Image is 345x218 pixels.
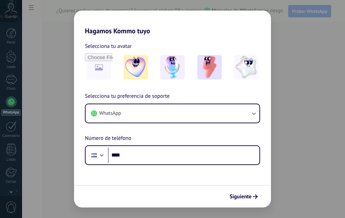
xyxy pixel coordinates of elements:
img: -2.jpeg [160,55,185,79]
img: -1.jpeg [124,55,148,79]
img: -4.jpeg [234,55,258,79]
span: Selecciona tu preferencia de soporte [85,92,170,101]
button: WhatsApp [86,104,259,123]
h2: Hagamos Kommo tuyo [74,11,271,35]
div: El Salvador: + 503 [88,148,101,162]
span: WhatsApp [99,110,121,117]
span: Siguiente [230,194,252,199]
img: -3.jpeg [197,55,222,79]
button: Siguiente [226,191,261,202]
span: Número de teléfono [85,134,131,143]
span: Selecciona tu avatar [85,42,132,51]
